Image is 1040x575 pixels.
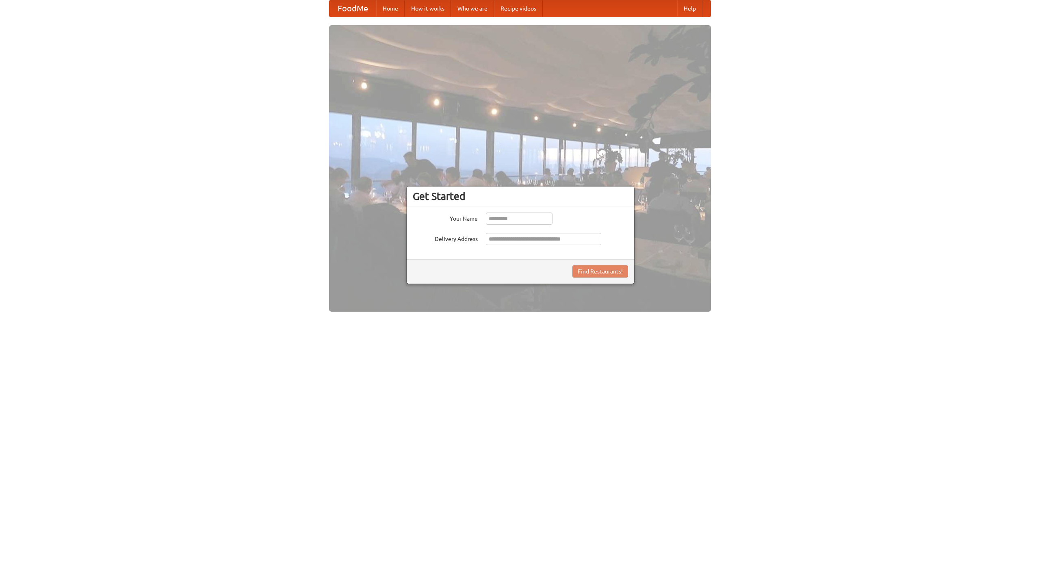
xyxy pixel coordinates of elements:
a: How it works [405,0,451,17]
label: Your Name [413,213,478,223]
a: Recipe videos [494,0,543,17]
button: Find Restaurants! [572,265,628,278]
a: Help [677,0,702,17]
a: Home [376,0,405,17]
a: Who we are [451,0,494,17]
label: Delivery Address [413,233,478,243]
a: FoodMe [329,0,376,17]
h3: Get Started [413,190,628,202]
